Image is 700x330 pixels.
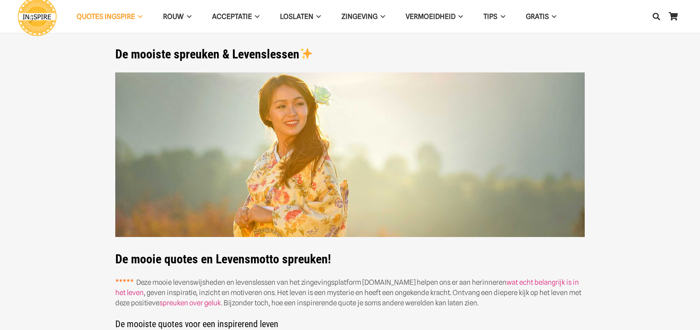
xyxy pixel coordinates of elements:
a: AcceptatieAcceptatie Menu [202,6,270,27]
span: Acceptatie [212,12,252,21]
strong: De mooie quotes en Levensmotto spreuken! [115,252,331,266]
span: GRATIS Menu [549,6,556,27]
span: Zingeving Menu [378,6,385,27]
a: QUOTES INGSPIREQUOTES INGSPIRE Menu [66,6,153,27]
span: TIPS [483,12,497,21]
span: Acceptatie Menu [252,6,259,27]
span: Loslaten Menu [313,6,321,27]
span: VERMOEIDHEID [406,12,455,21]
a: TIPSTIPS Menu [473,6,515,27]
span: QUOTES INGSPIRE [77,12,135,21]
a: ZingevingZingeving Menu [331,6,395,27]
p: Deze mooie levenswijsheden en levenslessen van het zingevingsplatform [DOMAIN_NAME] helpen ons er... [115,277,585,308]
span: Loslaten [280,12,313,21]
img: ✨ [300,47,313,60]
a: spreuken over geluk [159,299,221,307]
h1: De mooiste spreuken & Levenslessen [115,47,585,62]
span: Zingeving [341,12,378,21]
img: De mooiste wijsheden, spreuken en citaten over het Leven van Inge Ingspire.nl [115,72,585,237]
a: VERMOEIDHEIDVERMOEIDHEID Menu [395,6,473,27]
span: ROUW Menu [184,6,191,27]
span: TIPS Menu [497,6,505,27]
a: ROUWROUW Menu [153,6,201,27]
span: VERMOEIDHEID Menu [455,6,463,27]
a: GRATISGRATIS Menu [516,6,567,27]
span: QUOTES INGSPIRE Menu [135,6,142,27]
span: GRATIS [526,12,549,21]
a: wat echt belangrijk is in het leven [115,278,579,297]
span: ROUW [163,12,184,21]
a: LoslatenLoslaten Menu [270,6,331,27]
a: Zoeken [648,6,665,27]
